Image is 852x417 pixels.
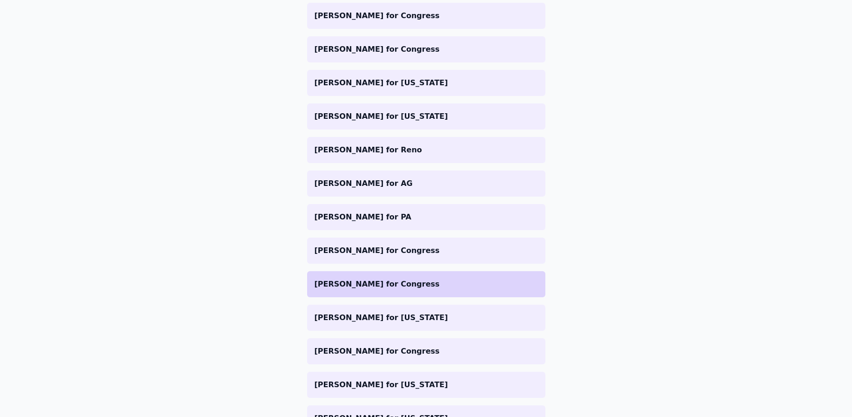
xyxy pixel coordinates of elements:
[315,312,538,323] p: [PERSON_NAME] for [US_STATE]
[315,346,538,357] p: [PERSON_NAME] for Congress
[315,44,538,55] p: [PERSON_NAME] for Congress
[307,3,545,29] a: [PERSON_NAME] for Congress
[315,245,538,256] p: [PERSON_NAME] for Congress
[315,279,538,290] p: [PERSON_NAME] for Congress
[315,77,538,89] p: [PERSON_NAME] for [US_STATE]
[307,238,545,264] a: [PERSON_NAME] for Congress
[315,111,538,122] p: [PERSON_NAME] for [US_STATE]
[307,137,545,163] a: [PERSON_NAME] for Reno
[307,271,545,297] a: [PERSON_NAME] for Congress
[307,372,545,398] a: [PERSON_NAME] for [US_STATE]
[307,70,545,96] a: [PERSON_NAME] for [US_STATE]
[315,144,538,156] p: [PERSON_NAME] for Reno
[307,171,545,197] a: [PERSON_NAME] for AG
[307,103,545,130] a: [PERSON_NAME] for [US_STATE]
[315,178,538,189] p: [PERSON_NAME] for AG
[307,305,545,331] a: [PERSON_NAME] for [US_STATE]
[315,379,538,390] p: [PERSON_NAME] for [US_STATE]
[315,10,538,21] p: [PERSON_NAME] for Congress
[307,204,545,230] a: [PERSON_NAME] for PA
[307,338,545,364] a: [PERSON_NAME] for Congress
[307,36,545,62] a: [PERSON_NAME] for Congress
[315,212,538,223] p: [PERSON_NAME] for PA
